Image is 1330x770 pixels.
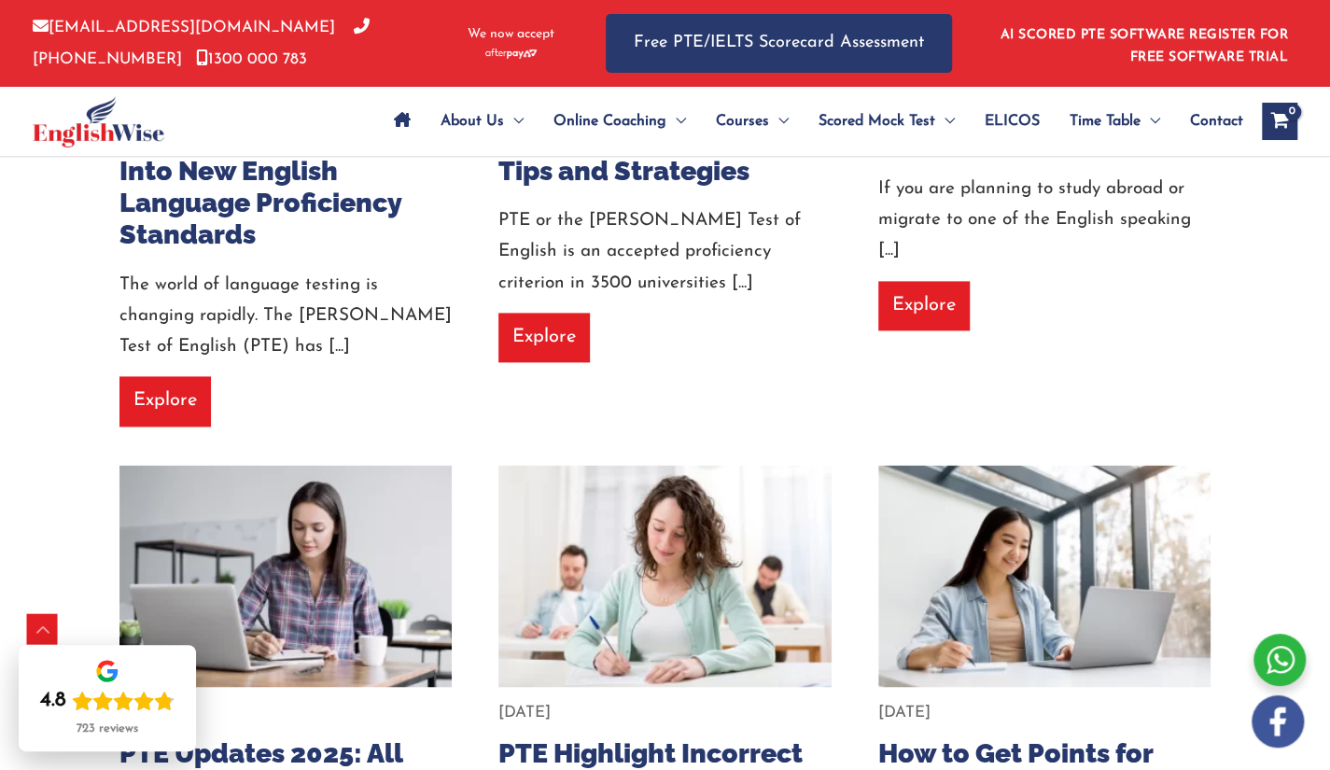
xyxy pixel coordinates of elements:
div: Rating: 4.8 out of 5 [40,688,175,714]
span: Online Coaching [553,89,666,154]
nav: Site Navigation: Main Menu [379,89,1243,154]
a: Scored Mock TestMenu Toggle [804,89,970,154]
img: cropped-ew-logo [33,96,164,147]
span: Menu Toggle [935,89,955,154]
span: [DATE] [878,704,931,720]
span: About Us [441,89,504,154]
span: Menu Toggle [1141,89,1160,154]
span: Courses [716,89,769,154]
img: white-facebook.png [1252,695,1304,748]
span: [DATE] [498,704,551,720]
a: Time TableMenu Toggle [1055,89,1175,154]
span: Menu Toggle [504,89,524,154]
a: [EMAIL_ADDRESS][DOMAIN_NAME] [33,20,335,35]
a: View Shopping Cart, empty [1262,103,1297,140]
span: Scored Mock Test [819,89,935,154]
img: Afterpay-Logo [485,49,537,59]
div: If you are planning to study abroad or migrate to one of the English speaking [...] [878,174,1211,267]
a: 1300 000 783 [196,51,307,67]
a: Contact [1175,89,1243,154]
a: Explore [878,281,970,330]
span: Contact [1190,89,1243,154]
a: Increase Your Reading Speed for PTE: Proven Tips and Strategies [498,91,787,187]
div: The world of language testing is changing rapidly. The [PERSON_NAME] Test of English (PTE) has [...] [119,270,453,363]
a: AI SCORED PTE SOFTWARE REGISTER FOR FREE SOFTWARE TRIAL [1001,28,1289,64]
a: CoursesMenu Toggle [701,89,804,154]
span: We now accept [468,25,554,44]
a: Free PTE/IELTS Scorecard Assessment [606,14,952,73]
a: [PHONE_NUMBER] [33,20,370,66]
a: Explore [119,376,211,426]
a: Explore [498,313,590,362]
a: About UsMenu Toggle [426,89,539,154]
span: Menu Toggle [666,89,686,154]
a: ELICOS [970,89,1055,154]
a: Latest Changes Required in PTE Score: A Deep Dive Into New English Language Proficiency Standards [119,91,446,251]
aside: Header Widget 1 [989,13,1297,74]
span: Menu Toggle [769,89,789,154]
a: Online CoachingMenu Toggle [539,89,701,154]
div: 723 reviews [77,721,138,736]
div: PTE or the [PERSON_NAME] Test of English is an accepted proficiency criterion in 3500 universitie... [498,205,832,299]
div: 4.8 [40,688,66,714]
span: Time Table [1070,89,1141,154]
span: ELICOS [985,89,1040,154]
